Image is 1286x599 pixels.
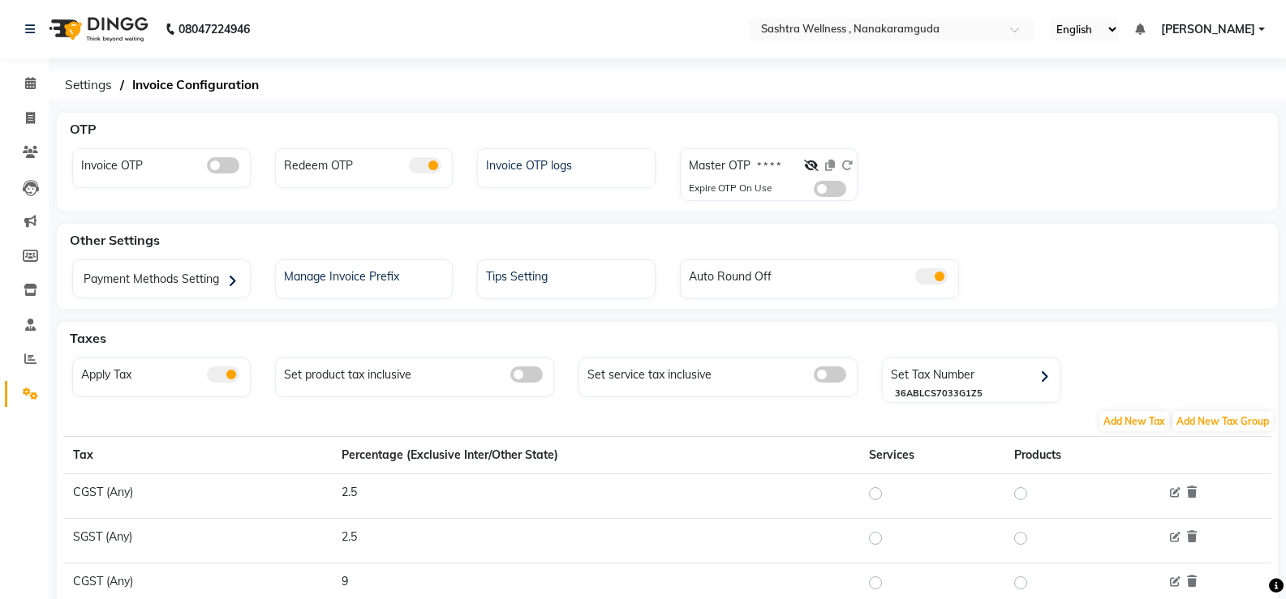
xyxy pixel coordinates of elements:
div: Set Tax Number [887,362,1060,387]
a: Add New Tax Group [1171,413,1275,428]
td: SGST (Any) [63,518,332,563]
img: logo [41,6,153,52]
th: Tax [63,436,332,473]
span: Add New Tax Group [1172,411,1273,431]
th: Products [1004,436,1153,473]
div: Expire OTP On Use [689,181,772,197]
td: CGST (Any) [63,473,332,518]
span: Settings [57,71,120,100]
div: Manage Invoice Prefix [280,264,453,285]
div: Payment Methods Setting [77,264,250,297]
a: Add New Tax [1098,413,1171,428]
div: Redeem OTP [280,153,453,174]
a: Invoice OTP logs [478,153,655,174]
b: 08047224946 [178,6,250,52]
div: Auto Round Off [685,264,958,285]
div: Set service tax inclusive [583,362,857,383]
div: Set product tax inclusive [280,362,553,383]
td: 2.5 [332,518,860,563]
label: Master OTP [689,157,751,174]
a: Manage Invoice Prefix [276,264,453,285]
div: Tips Setting [482,264,655,285]
span: Add New Tax [1099,411,1169,431]
span: Invoice Configuration [124,71,267,100]
th: Percentage (Exclusive Inter/Other State) [332,436,860,473]
a: Tips Setting [478,264,655,285]
span: [PERSON_NAME] [1161,21,1255,38]
div: Invoice OTP logs [482,153,655,174]
div: Apply Tax [77,362,250,383]
div: Invoice OTP [77,153,250,174]
div: 36ABLCS7033G1Z5 [895,387,1060,400]
th: Services [859,436,1004,473]
td: 2.5 [332,473,860,518]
